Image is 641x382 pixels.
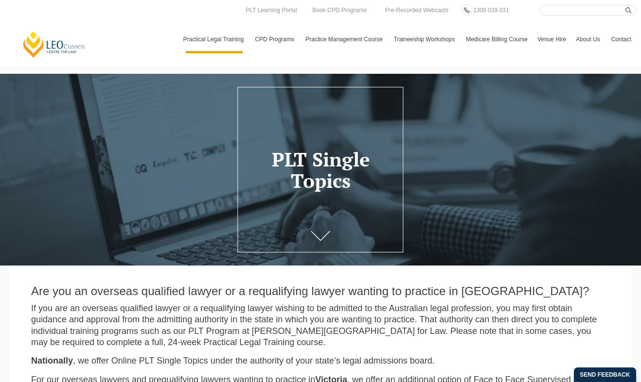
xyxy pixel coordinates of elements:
h2: Are you an overseas qualified lawyer or a requalifying lawyer wanting to practice in [GEOGRAPHIC_... [31,285,610,298]
iframe: LiveChat chat widget [576,317,617,358]
a: Book CPD Programs [310,5,369,16]
strong: Nationally [31,356,73,365]
a: PLT Learning Portal [243,5,300,16]
a: Practical Legal Training [178,25,250,53]
a: About Us [571,25,606,53]
a: Venue Hire [533,25,571,53]
a: 1300 039 031 [471,5,511,16]
a: Traineeship Workshops [389,25,461,53]
a: CPD Programs [250,25,301,53]
a: Medicare Billing Course [461,25,533,53]
span: 1300 039 031 [473,7,509,14]
h1: PLT Single Topics [244,149,397,191]
a: Practice Management Course [301,25,389,53]
a: [PERSON_NAME] Centre for Law [22,31,87,58]
p: , we offer Online PLT Single Topics under the authority of your state’s legal admissions board. [31,355,610,366]
p: If you are an overseas qualified lawyer or a requalifying lawyer wishing to be admitted to the Au... [31,303,610,349]
a: Contact [606,25,636,53]
a: Pre-Recorded Webcasts [383,5,451,16]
